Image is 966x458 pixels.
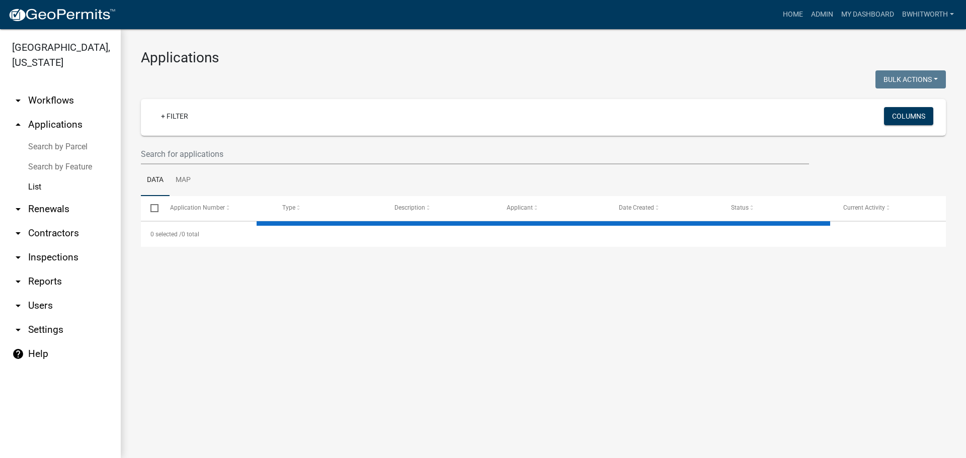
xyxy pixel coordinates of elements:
datatable-header-cell: Type [272,196,384,220]
datatable-header-cell: Applicant [497,196,609,220]
i: arrow_drop_down [12,324,24,336]
span: Current Activity [843,204,885,211]
div: 0 total [141,222,946,247]
a: Home [779,5,807,24]
a: BWhitworth [898,5,958,24]
a: Map [170,164,197,197]
a: + Filter [153,107,196,125]
i: help [12,348,24,360]
a: Data [141,164,170,197]
datatable-header-cell: Date Created [609,196,721,220]
span: 0 selected / [150,231,182,238]
button: Columns [884,107,933,125]
span: Status [731,204,749,211]
input: Search for applications [141,144,809,164]
span: Application Number [170,204,225,211]
a: Admin [807,5,837,24]
i: arrow_drop_down [12,300,24,312]
i: arrow_drop_down [12,227,24,239]
datatable-header-cell: Status [721,196,834,220]
span: Type [282,204,295,211]
i: arrow_drop_down [12,203,24,215]
span: Applicant [507,204,533,211]
a: My Dashboard [837,5,898,24]
datatable-header-cell: Description [385,196,497,220]
i: arrow_drop_up [12,119,24,131]
h3: Applications [141,49,946,66]
span: Date Created [619,204,654,211]
i: arrow_drop_down [12,95,24,107]
button: Bulk Actions [875,70,946,88]
i: arrow_drop_down [12,276,24,288]
datatable-header-cell: Application Number [160,196,272,220]
i: arrow_drop_down [12,251,24,263]
datatable-header-cell: Current Activity [834,196,946,220]
datatable-header-cell: Select [141,196,160,220]
span: Description [394,204,425,211]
